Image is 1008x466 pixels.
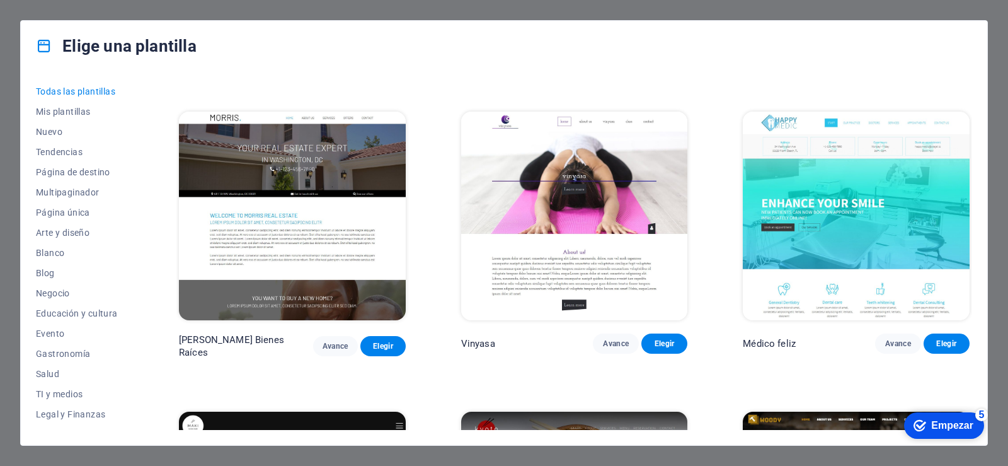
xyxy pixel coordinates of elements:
font: Avance [323,342,348,351]
img: Vinyasa [461,112,688,320]
button: Multipaginador [36,182,123,202]
font: Elige una plantilla [62,37,197,55]
button: TI y medios [36,384,123,404]
font: Nuevo [36,127,62,137]
button: No lucrativo [36,424,123,445]
button: Avance [875,334,921,354]
button: Evento [36,323,123,344]
font: Todas las plantillas [36,86,115,96]
img: Médico feliz [743,112,970,320]
button: Tendencias [36,142,123,162]
font: Página única [36,207,90,218]
font: Blanco [36,248,64,258]
font: Elegir [655,339,675,348]
font: Vinyasa [461,338,495,349]
font: Médico feliz [743,338,796,349]
font: Gastronomía [36,349,90,359]
button: Avance [593,334,639,354]
font: Elegir [936,339,956,348]
button: Blog [36,263,123,283]
font: Avance [885,339,911,348]
font: Mis plantillas [36,107,91,117]
button: Elegir [924,334,970,354]
font: Elegir [373,342,393,351]
font: Evento [36,329,64,339]
font: Página de destino [36,167,110,177]
font: Educación y cultura [36,308,118,318]
font: Blog [36,268,55,278]
font: No lucrativo [36,429,86,440]
button: Página de destino [36,162,123,182]
font: Arte y diseño [36,228,89,238]
button: Elegir [360,336,406,356]
button: Gastronomía [36,344,123,364]
button: Avance [313,336,358,356]
font: Multipaginador [36,187,100,197]
button: Educación y cultura [36,303,123,323]
font: Empezar [33,14,76,25]
button: Nuevo [36,122,123,142]
font: Legal y Finanzas [36,409,105,419]
font: Tendencias [36,147,83,157]
div: Empezar Quedan 5 elementos, 0 % completado [6,6,86,33]
font: Salud [36,369,59,379]
button: Todas las plantillas [36,81,123,102]
font: [PERSON_NAME] Bienes Raíces [179,334,284,358]
font: Avance [603,339,629,348]
button: Página única [36,202,123,223]
font: Negocio [36,288,70,298]
font: TI y medios [36,389,83,399]
button: Elegir [641,334,687,354]
button: Blanco [36,243,123,263]
button: Arte y diseño [36,223,123,243]
button: Mis plantillas [36,102,123,122]
img: Morris Bienes Raíces [179,112,406,320]
button: Salud [36,364,123,384]
button: Negocio [36,283,123,303]
font: 5 [81,3,87,14]
button: Legal y Finanzas [36,404,123,424]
